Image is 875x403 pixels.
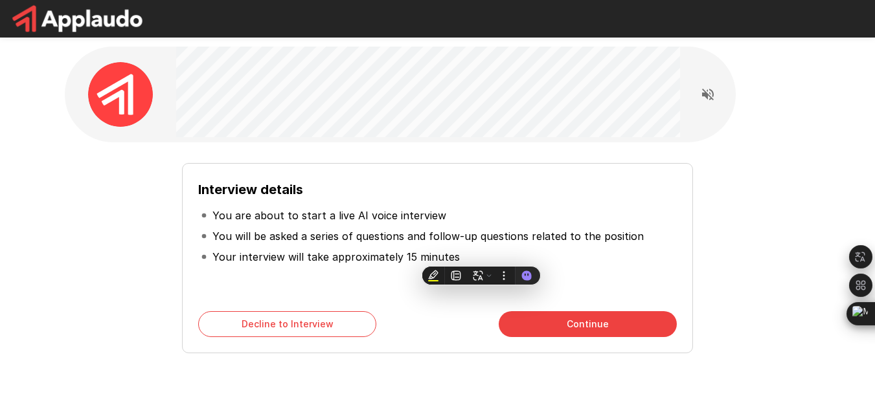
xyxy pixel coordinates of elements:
[198,182,303,197] b: Interview details
[499,311,677,337] button: Continue
[88,62,153,127] img: applaudo_avatar.png
[212,249,460,265] p: Your interview will take approximately 15 minutes
[695,82,721,107] button: Read questions aloud
[212,228,644,244] p: You will be asked a series of questions and follow-up questions related to the position
[212,208,446,223] p: You are about to start a live AI voice interview
[198,311,376,337] button: Decline to Interview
